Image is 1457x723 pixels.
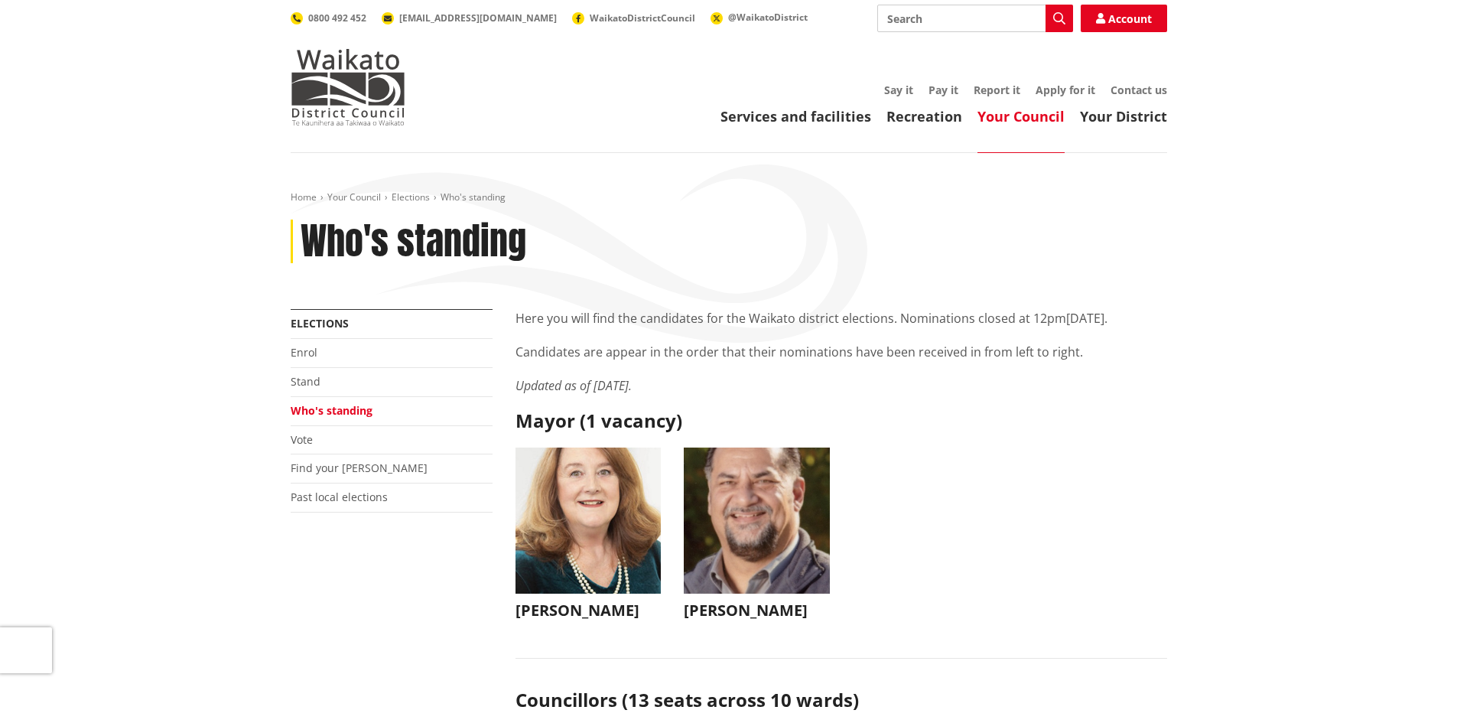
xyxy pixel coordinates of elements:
[291,403,372,418] a: Who's standing
[572,11,695,24] a: WaikatoDistrictCouncil
[877,5,1073,32] input: Search input
[291,490,388,504] a: Past local elections
[382,11,557,24] a: [EMAIL_ADDRESS][DOMAIN_NAME]
[399,11,557,24] span: [EMAIL_ADDRESS][DOMAIN_NAME]
[684,448,830,594] img: WO-M__BECH_A__EWN4j
[291,49,405,125] img: Waikato District Council - Te Kaunihera aa Takiwaa o Waikato
[886,107,962,125] a: Recreation
[684,601,830,620] h3: [PERSON_NAME]
[684,448,830,627] button: [PERSON_NAME]
[291,374,320,389] a: Stand
[974,83,1020,97] a: Report it
[441,191,506,204] span: Who's standing
[728,11,808,24] span: @WaikatoDistrict
[1081,5,1167,32] a: Account
[1111,83,1167,97] a: Contact us
[515,448,662,627] button: [PERSON_NAME]
[515,408,682,433] strong: Mayor (1 vacancy)
[884,83,913,97] a: Say it
[590,11,695,24] span: WaikatoDistrictCouncil
[515,601,662,620] h3: [PERSON_NAME]
[515,377,632,394] em: Updated as of [DATE].
[1080,107,1167,125] a: Your District
[291,191,1167,204] nav: breadcrumb
[515,448,662,594] img: WO-M__CHURCH_J__UwGuY
[1036,83,1095,97] a: Apply for it
[515,309,1167,327] p: Here you will find the candidates for the Waikato district elections. Nominations closed at 12pm[...
[308,11,366,24] span: 0800 492 452
[515,343,1167,361] p: Candidates are appear in the order that their nominations have been received in from left to right.
[929,83,958,97] a: Pay it
[301,220,526,264] h1: Who's standing
[291,191,317,204] a: Home
[711,11,808,24] a: @WaikatoDistrict
[291,316,349,331] a: Elections
[392,191,430,204] a: Elections
[291,11,366,24] a: 0800 492 452
[291,432,313,447] a: Vote
[327,191,381,204] a: Your Council
[291,461,428,475] a: Find your [PERSON_NAME]
[515,687,859,712] strong: Councillors (13 seats across 10 wards)
[977,107,1065,125] a: Your Council
[720,107,871,125] a: Services and facilities
[291,345,317,360] a: Enrol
